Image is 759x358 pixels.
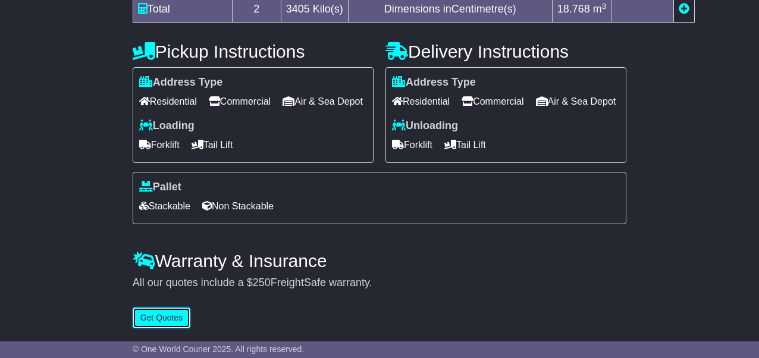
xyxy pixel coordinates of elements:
[133,42,374,61] h4: Pickup Instructions
[133,344,305,354] span: © One World Courier 2025. All rights reserved.
[283,92,363,111] span: Air & Sea Depot
[139,120,195,133] label: Loading
[392,120,458,133] label: Unloading
[133,307,191,328] button: Get Quotes
[679,3,689,15] a: Add new item
[392,76,476,89] label: Address Type
[139,136,180,154] span: Forklift
[385,42,626,61] h4: Delivery Instructions
[462,92,523,111] span: Commercial
[557,3,590,15] span: 18.768
[593,3,607,15] span: m
[392,92,450,111] span: Residential
[133,277,627,290] div: All our quotes include a $ FreightSafe warranty.
[202,197,274,215] span: Non Stackable
[209,92,271,111] span: Commercial
[253,277,271,288] span: 250
[392,136,432,154] span: Forklift
[286,3,310,15] span: 3405
[133,251,627,271] h4: Warranty & Insurance
[139,92,197,111] span: Residential
[192,136,233,154] span: Tail Lift
[139,197,190,215] span: Stackable
[139,181,181,194] label: Pallet
[602,2,607,11] sup: 3
[536,92,616,111] span: Air & Sea Depot
[139,76,223,89] label: Address Type
[444,136,486,154] span: Tail Lift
